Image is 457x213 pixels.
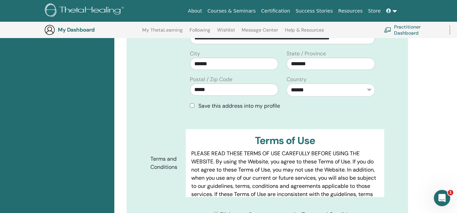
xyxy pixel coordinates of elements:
[205,5,259,17] a: Courses & Seminars
[44,24,55,35] img: generic-user-icon.jpg
[293,5,336,17] a: Success Stories
[190,50,200,58] label: City
[365,5,383,17] a: Store
[336,5,365,17] a: Resources
[45,3,126,19] img: logo.png
[242,27,278,38] a: Message Center
[185,5,205,17] a: About
[58,26,126,33] h3: My Dashboard
[285,27,324,38] a: Help & Resources
[448,190,453,195] span: 1
[287,75,307,84] label: Country
[190,75,232,84] label: Postal / Zip Code
[434,190,450,206] iframe: Intercom live chat
[145,153,186,174] label: Terms and Conditions
[384,22,441,37] a: Practitioner Dashboard
[258,5,293,17] a: Certification
[217,27,235,38] a: Wishlist
[384,27,391,33] img: chalkboard-teacher.svg
[287,50,326,58] label: State / Province
[142,27,183,38] a: My ThetaLearning
[198,102,280,109] span: Save this address into my profile
[190,27,210,38] a: Following
[191,135,379,147] h3: Terms of Use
